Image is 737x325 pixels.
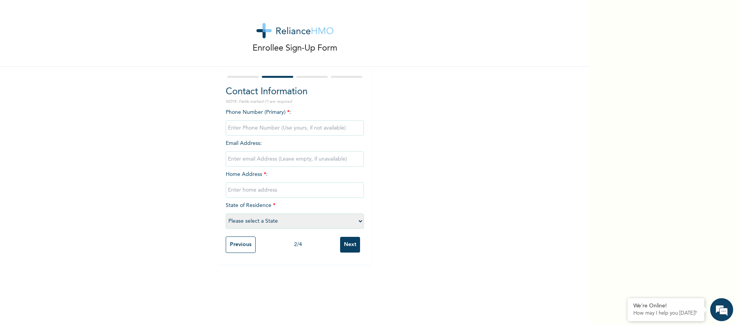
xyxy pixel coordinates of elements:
[226,182,364,198] input: Enter home address
[226,203,364,224] span: State of Residence
[633,310,699,317] p: How may I help you today?
[14,38,31,57] img: d_794563401_company_1708531726252_794563401
[40,43,129,53] div: Chat with us now
[226,236,256,253] input: Previous
[226,151,364,167] input: Enter email Address (Leave empty, if unavailable)
[226,110,364,131] span: Phone Number (Primary) :
[340,237,360,253] input: Next
[4,273,75,279] span: Conversation
[633,303,699,309] div: We're Online!
[126,4,144,22] div: Minimize live chat window
[226,99,364,105] p: NOTE: Fields marked (*) are required
[226,141,364,162] span: Email Address :
[256,241,340,249] div: 2 / 4
[45,108,106,186] span: We're online!
[253,42,337,55] p: Enrollee Sign-Up Form
[75,260,147,284] div: FAQs
[226,85,364,99] h2: Contact Information
[226,120,364,136] input: Enter Phone Number (Use yours, if not available)
[226,172,364,193] span: Home Address :
[256,23,334,38] img: logo
[4,233,146,260] textarea: Type your message and hit 'Enter'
